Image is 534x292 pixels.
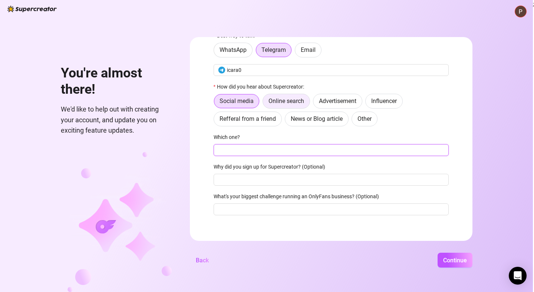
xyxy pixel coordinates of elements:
h1: You're almost there! [61,65,172,97]
div: Open Intercom Messenger [509,267,527,285]
span: Influencer [371,97,397,104]
label: Which one? [214,133,245,141]
span: WhatsApp [220,46,247,53]
input: Which one? [214,144,449,156]
span: Telegram [261,46,286,53]
span: Other [357,115,372,122]
span: Online search [268,97,304,104]
span: News or Blog article [291,115,343,122]
label: Why did you sign up for Supercreator? (Optional) [214,163,330,171]
input: @username [227,66,444,74]
span: We'd like to help out with creating your account, and update you on exciting feature updates. [61,104,172,136]
label: How did you hear about Supercreator: [214,83,309,91]
label: What's your biggest challenge running an OnlyFans business? (Optional) [214,192,384,200]
span: Back [196,257,209,264]
input: Why did you sign up for Supercreator? (Optional) [214,174,449,186]
span: Email [301,46,316,53]
button: Continue [438,253,472,268]
span: Refferal from a friend [220,115,276,122]
img: ACg8ocJdU6_i9804Ox6BHRMFWlRjRl_RSnnd9b9nt7fjeSgBkgxcvA=s96-c [515,6,526,17]
img: logo [7,6,57,12]
input: What's your biggest challenge running an OnlyFans business? (Optional) [214,203,449,215]
button: Back [190,253,215,268]
span: Advertisement [319,97,356,104]
span: Social media [220,97,254,104]
span: Continue [443,257,467,264]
